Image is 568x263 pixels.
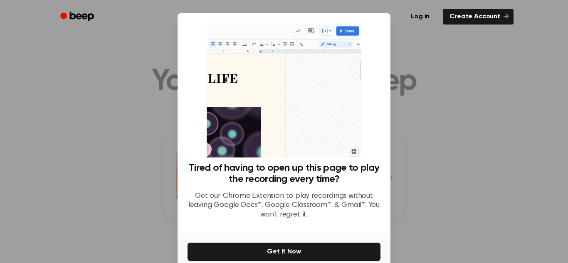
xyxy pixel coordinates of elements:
a: Create Account [443,9,514,25]
h3: Tired of having to open up this page to play the recording every time? [188,162,380,185]
button: Get It Now [188,243,380,261]
a: Log in [403,7,438,26]
p: Get our Chrome Extension to play recordings without leaving Google Docs™, Google Classroom™, & Gm... [188,192,380,220]
a: Beep [54,9,101,25]
img: Beep extension in action [207,23,361,157]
